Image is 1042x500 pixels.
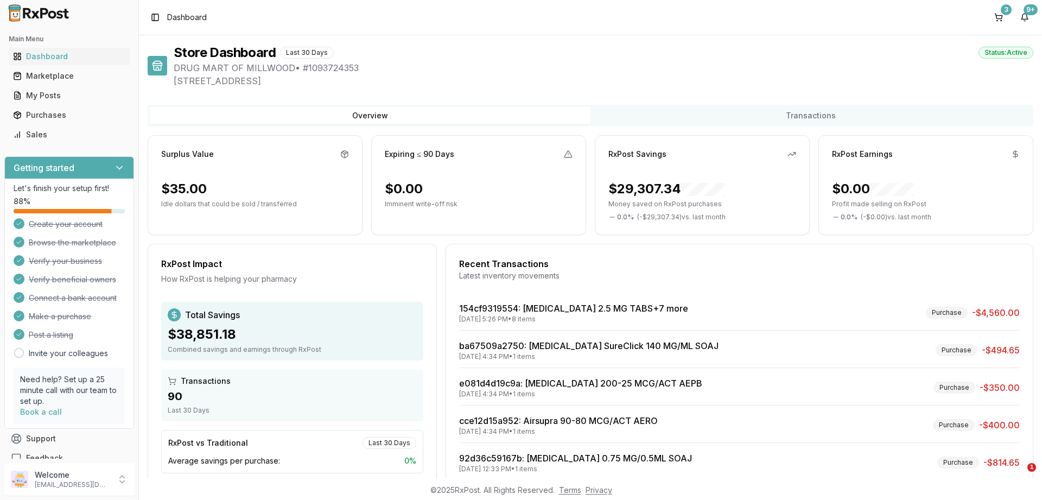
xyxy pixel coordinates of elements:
h3: Getting started [14,161,74,174]
p: Money saved on RxPost purchases [608,200,796,208]
span: Post a listing [29,330,73,340]
div: Purchase [933,382,975,394]
div: Marketplace [13,71,125,81]
p: Profit made selling on RxPost [832,200,1020,208]
div: Last 30 Days [168,406,417,415]
h2: Main Menu [9,35,130,43]
a: Sales [9,125,130,144]
span: Make a purchase [29,311,91,322]
div: Status: Active [979,47,1033,59]
div: RxPost Savings [608,149,666,160]
p: [EMAIL_ADDRESS][DOMAIN_NAME] [35,480,110,489]
span: 88 % [14,196,30,207]
div: Last 30 Days [363,437,416,449]
button: Sales [4,126,134,143]
span: Browse the marketplace [29,237,116,248]
a: e081d4d19c9a: [MEDICAL_DATA] 200-25 MCG/ACT AEPB [459,378,702,389]
div: Combined savings and earnings through RxPost [168,345,417,354]
a: Purchases [9,105,130,125]
span: 0.0 % [617,213,634,221]
div: Recent Transactions [459,257,1020,270]
img: User avatar [11,471,28,488]
span: Average savings per purchase: [168,455,280,466]
span: -$350.00 [980,381,1020,394]
p: Need help? Set up a 25 minute call with our team to set up. [20,374,118,407]
span: Feedback [26,453,63,464]
div: My Posts [13,90,125,101]
div: [DATE] 5:26 PM • 8 items [459,315,688,324]
h1: Store Dashboard [174,44,276,61]
button: 3 [990,9,1007,26]
div: 9+ [1024,4,1038,15]
div: [DATE] 12:33 PM • 1 items [459,465,692,473]
a: Invite your colleagues [29,348,108,359]
div: Sales [13,129,125,140]
a: Marketplace [9,66,130,86]
span: ( - $0.00 ) vs. last month [861,213,931,221]
p: Imminent write-off risk [385,200,573,208]
span: 1 [1027,463,1036,472]
p: Let's finish your setup first! [14,183,125,194]
a: Book a call [20,407,62,416]
a: 92d36c59167b: [MEDICAL_DATA] 0.75 MG/0.5ML SOAJ [459,453,692,464]
div: RxPost vs Traditional [168,438,248,448]
a: Dashboard [9,47,130,66]
a: ba67509a2750: [MEDICAL_DATA] SureClick 140 MG/ML SOAJ [459,340,719,351]
div: [DATE] 4:34 PM • 1 items [459,352,719,361]
button: Marketplace [4,67,134,85]
span: Create your account [29,219,103,230]
div: How RxPost is helping your pharmacy [161,274,423,284]
a: Terms [559,485,581,495]
div: Expiring ≤ 90 Days [385,149,454,160]
div: Dashboard [13,51,125,62]
button: Support [4,429,134,448]
div: Purchase [936,344,977,356]
a: cce12d15a952: Airsupra 90-80 MCG/ACT AERO [459,415,658,426]
div: [DATE] 4:34 PM • 1 items [459,427,658,436]
span: Connect a bank account [29,293,117,303]
span: Verify beneficial owners [29,274,116,285]
a: My Posts [9,86,130,105]
button: Overview [150,107,590,124]
div: RxPost Earnings [832,149,893,160]
div: 90 [168,389,417,404]
span: -$814.65 [983,456,1020,469]
span: Transactions [181,376,231,387]
div: Purchases [13,110,125,121]
span: -$4,560.00 [972,306,1020,319]
div: $38,851.18 [168,326,417,343]
div: Purchase [933,419,975,431]
div: 3 [1001,4,1012,15]
button: 9+ [1016,9,1033,26]
span: ( - $29,307.34 ) vs. last month [637,213,726,221]
button: Dashboard [4,48,134,65]
p: Idle dollars that could be sold / transferred [161,200,349,208]
div: $0.00 [832,180,913,198]
span: -$494.65 [982,344,1020,357]
div: [DATE] 4:34 PM • 1 items [459,390,702,398]
span: Total Savings [185,308,240,321]
div: Latest inventory movements [459,270,1020,281]
div: Purchase [926,307,968,319]
span: -$400.00 [979,419,1020,432]
p: Welcome [35,470,110,480]
div: Last 30 Days [280,47,334,59]
div: Purchase [937,457,979,469]
button: My Posts [4,87,134,104]
button: Transactions [590,107,1031,124]
span: Verify your business [29,256,102,267]
button: Purchases [4,106,134,124]
img: RxPost Logo [4,4,74,22]
div: $35.00 [161,180,207,198]
div: $29,307.34 [608,180,725,198]
span: 0.0 % [841,213,857,221]
a: Privacy [586,485,612,495]
a: 154cf9319554: [MEDICAL_DATA] 2.5 MG TABS+7 more [459,303,688,314]
div: Surplus Value [161,149,214,160]
iframe: Intercom live chat [1005,463,1031,489]
span: Dashboard [167,12,207,23]
div: $0.00 [385,180,423,198]
nav: breadcrumb [167,12,207,23]
span: [STREET_ADDRESS] [174,74,1033,87]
